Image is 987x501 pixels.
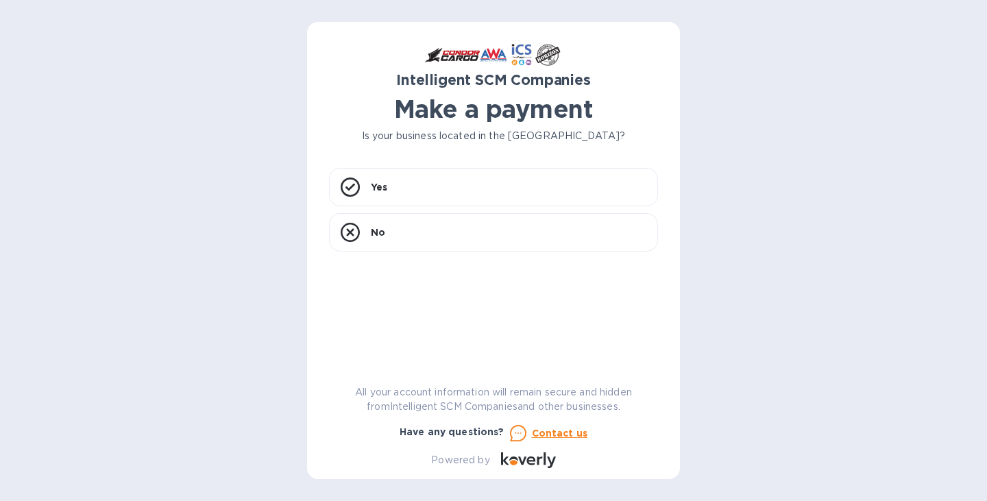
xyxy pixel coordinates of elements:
p: Is your business located in the [GEOGRAPHIC_DATA]? [329,129,658,143]
p: Powered by [431,453,489,467]
h1: Make a payment [329,95,658,123]
b: Intelligent SCM Companies [396,71,591,88]
p: No [371,225,385,239]
u: Contact us [532,428,588,439]
b: Have any questions? [400,426,504,437]
p: All your account information will remain secure and hidden from Intelligent SCM Companies and oth... [329,385,658,414]
p: Yes [371,180,387,194]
